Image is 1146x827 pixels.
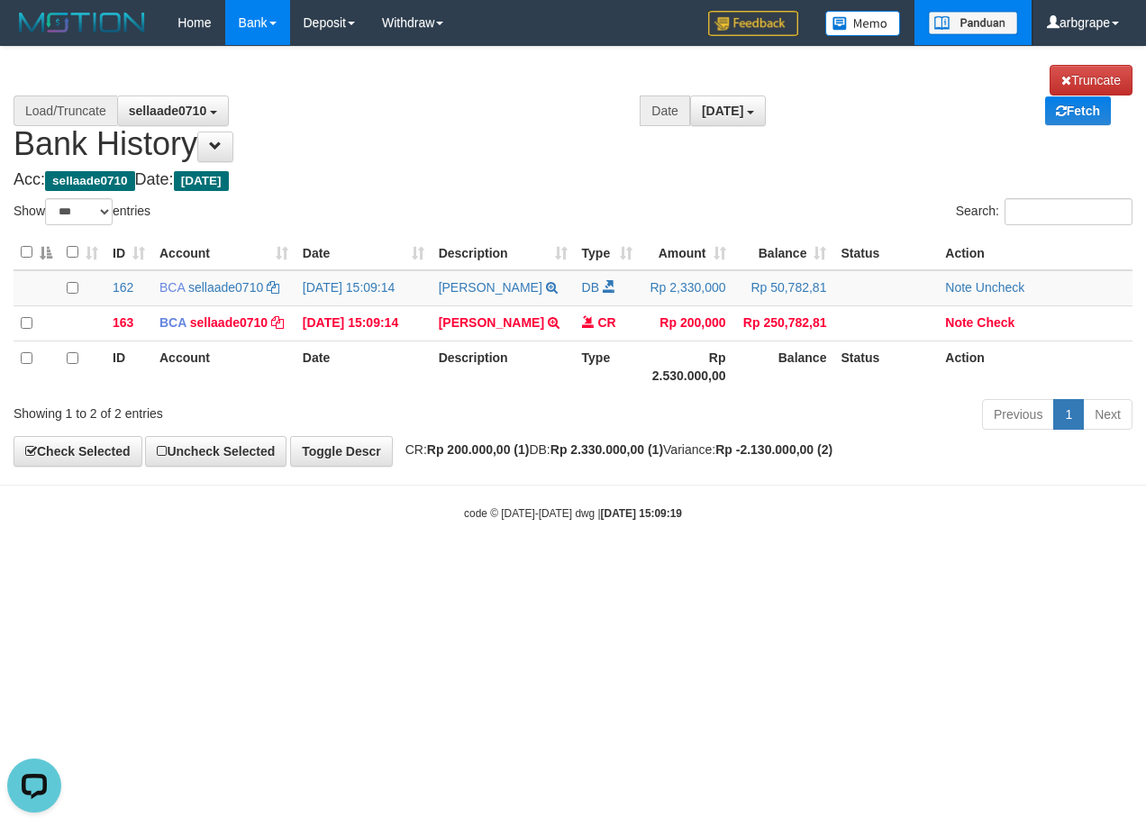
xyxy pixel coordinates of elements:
a: Toggle Descr [290,436,393,467]
a: sellaade0710 [188,280,263,295]
th: : activate to sort column descending [14,235,59,270]
label: Search: [956,198,1132,225]
button: [DATE] [690,95,766,126]
span: sellaade0710 [129,104,206,118]
span: [DATE] [174,171,229,191]
img: MOTION_logo.png [14,9,150,36]
a: Uncheck Selected [145,436,286,467]
th: : activate to sort column ascending [59,235,105,270]
th: Date: activate to sort column ascending [296,235,432,270]
a: Copy sellaade0710 to clipboard [271,315,284,330]
span: BCA [159,280,185,295]
strong: Rp 2.330.000,00 (1) [550,442,663,457]
th: Type: activate to sort column ascending [575,235,640,270]
a: Previous [982,399,1054,430]
span: [DATE] [702,104,743,118]
th: Status [833,341,938,392]
div: Date [640,95,690,126]
a: Copy sellaade0710 to clipboard [267,280,279,295]
th: Balance: activate to sort column ascending [733,235,834,270]
th: Amount: activate to sort column ascending [640,235,733,270]
th: Account [152,341,296,392]
th: Date [296,341,432,392]
a: [PERSON_NAME] [439,280,542,295]
h1: Bank History [14,65,1132,162]
select: Showentries [45,198,113,225]
span: 163 [113,315,133,330]
small: code © [DATE]-[DATE] dwg | [464,507,682,520]
th: Account: activate to sort column ascending [152,235,296,270]
input: Search: [1005,198,1132,225]
a: sellaade0710 [190,315,268,330]
span: CR: DB: Variance: [396,442,832,457]
td: [DATE] 15:09:14 [296,270,432,306]
th: Type [575,341,640,392]
a: Check [977,315,1014,330]
a: Next [1083,399,1132,430]
th: Rp 2.530.000,00 [640,341,733,392]
h4: Acc: Date: [14,171,1132,189]
a: Truncate [1050,65,1132,95]
a: Note [945,280,972,295]
span: sellaade0710 [45,171,135,191]
a: Note [945,315,973,330]
label: Show entries [14,198,150,225]
a: [PERSON_NAME] [439,315,544,330]
td: Rp 250,782,81 [733,305,834,341]
th: Description [432,341,575,392]
td: Rp 50,782,81 [733,270,834,306]
span: 162 [113,280,133,295]
th: ID [105,341,152,392]
img: panduan.png [928,11,1018,35]
span: CR [597,315,615,330]
th: Action [938,341,1132,392]
div: Load/Truncate [14,95,117,126]
th: ID: activate to sort column ascending [105,235,152,270]
a: Fetch [1045,96,1111,125]
td: [DATE] 15:09:14 [296,305,432,341]
th: Description: activate to sort column ascending [432,235,575,270]
a: Uncheck [976,280,1024,295]
img: Button%20Memo.svg [825,11,901,36]
div: Showing 1 to 2 of 2 entries [14,397,464,423]
strong: Rp 200.000,00 (1) [427,442,530,457]
strong: Rp -2.130.000,00 (2) [715,442,832,457]
td: Rp 2,330,000 [640,270,733,306]
th: Action [938,235,1132,270]
button: sellaade0710 [117,95,229,126]
strong: [DATE] 15:09:19 [601,507,682,520]
a: Check Selected [14,436,142,467]
th: Status [833,235,938,270]
img: Feedback.jpg [708,11,798,36]
span: BCA [159,315,186,330]
button: Open LiveChat chat widget [7,7,61,61]
td: Rp 200,000 [640,305,733,341]
th: Balance [733,341,834,392]
span: DB [582,280,599,295]
a: 1 [1053,399,1084,430]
